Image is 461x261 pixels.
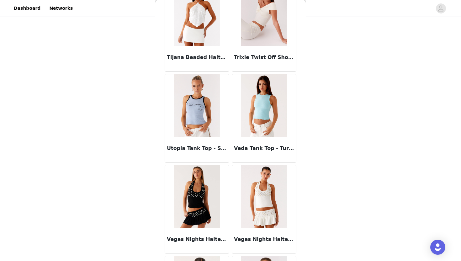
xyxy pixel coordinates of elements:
img: Utopia Tank Top - Sky Blue [174,74,220,137]
h3: Tijana Beaded Halter Top - Ivory [167,54,227,61]
h3: Trixie Twist Off Shoulder Top - Ivory [234,54,294,61]
img: Veda Tank Top - Turquoise [241,74,287,137]
h3: Vegas Nights Halter Neck Top - White [234,236,294,243]
div: avatar [438,3,444,13]
h3: Utopia Tank Top - Sky Blue [167,145,227,152]
h3: Vegas Nights Halter Neck Top - Black [167,236,227,243]
h3: Veda Tank Top - Turquoise [234,145,294,152]
a: Dashboard [10,1,44,15]
img: Vegas Nights Halter Neck Top - White [241,165,287,228]
a: Networks [45,1,77,15]
div: Open Intercom Messenger [430,240,445,255]
img: Vegas Nights Halter Neck Top - Black [174,165,220,228]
